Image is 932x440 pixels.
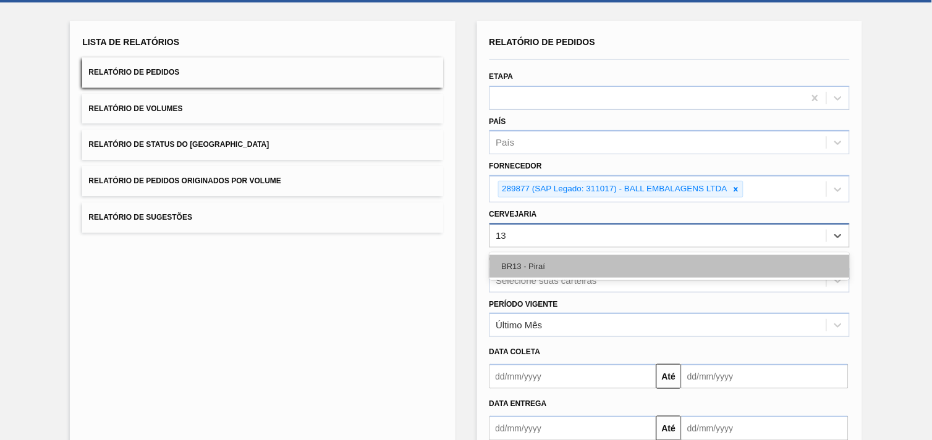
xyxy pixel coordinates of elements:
div: 289877 (SAP Legado: 311017) - BALL EMBALAGENS LTDA [499,181,729,197]
span: Data coleta [489,347,541,356]
span: Relatório de Sugestões [88,213,192,222]
button: Relatório de Volumes [82,94,443,124]
input: dd/mm/yyyy [681,364,849,389]
label: Etapa [489,72,514,81]
input: dd/mm/yyyy [489,364,657,389]
div: BR13 - Piraí [489,255,850,278]
label: Fornecedor [489,162,542,170]
span: Relatório de Status do [GEOGRAPHIC_DATA] [88,140,269,149]
div: Selecione suas carteiras [496,275,597,286]
button: Relatório de Sugestões [82,202,443,233]
button: Relatório de Pedidos Originados por Volume [82,166,443,196]
span: Lista de Relatórios [82,37,179,47]
span: Relatório de Pedidos [489,37,596,47]
button: Relatório de Pedidos [82,57,443,88]
span: Relatório de Pedidos Originados por Volume [88,176,281,185]
div: Último Mês [496,320,543,331]
button: Relatório de Status do [GEOGRAPHIC_DATA] [82,130,443,160]
span: Relatório de Pedidos [88,68,179,77]
label: País [489,117,506,126]
span: Relatório de Volumes [88,104,182,113]
div: País [496,138,515,148]
button: Até [656,364,681,389]
span: Data entrega [489,399,547,408]
label: Período Vigente [489,300,558,309]
label: Cervejaria [489,210,537,218]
